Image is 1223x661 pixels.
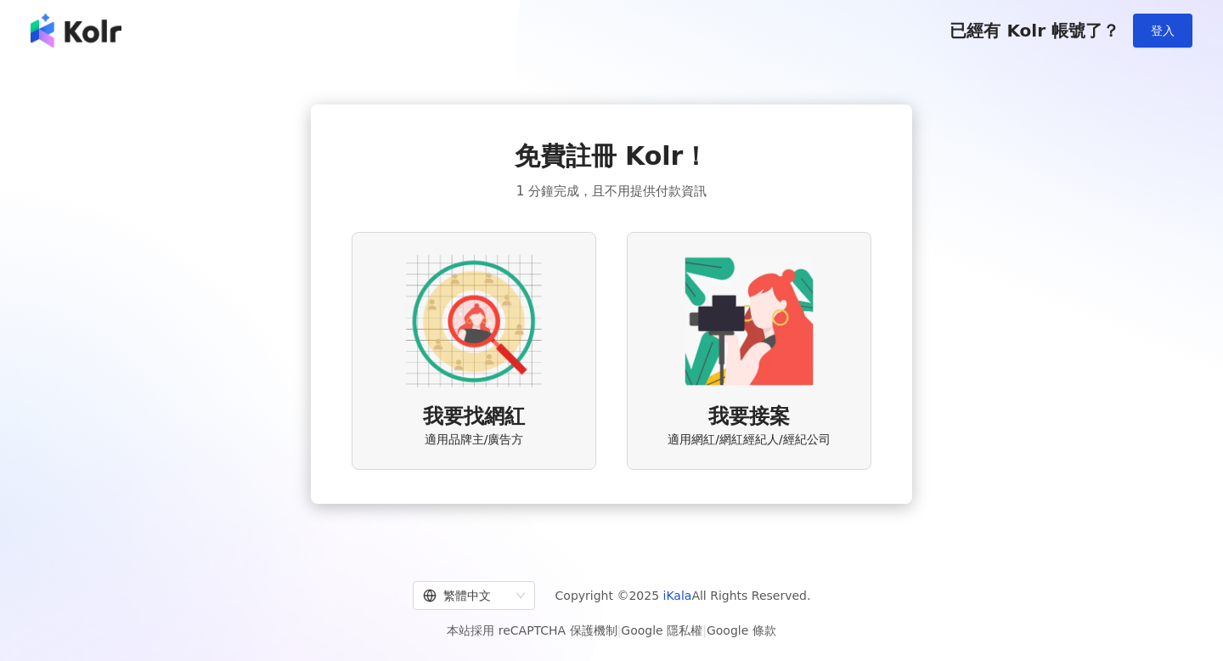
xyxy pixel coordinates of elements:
span: 已經有 Kolr 帳號了？ [950,20,1119,41]
span: 適用品牌主/廣告方 [425,432,524,449]
span: Copyright © 2025 All Rights Reserved. [555,585,811,606]
span: 免費註冊 Kolr！ [515,138,709,174]
div: 繁體中文 [423,582,510,609]
button: 登入 [1133,14,1192,48]
span: 我要找網紅 [423,403,525,432]
span: | [617,624,622,637]
a: Google 隱私權 [621,624,702,637]
a: Google 條款 [707,624,776,637]
a: iKala [663,589,692,602]
span: 我要接案 [708,403,790,432]
img: KOL identity option [681,253,817,389]
img: AD identity option [406,253,542,389]
span: 登入 [1151,24,1175,37]
span: 本站採用 reCAPTCHA 保護機制 [447,620,775,641]
img: logo [31,14,121,48]
span: 適用網紅/網紅經紀人/經紀公司 [668,432,830,449]
span: 1 分鐘完成，且不用提供付款資訊 [516,181,707,201]
span: | [702,624,707,637]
